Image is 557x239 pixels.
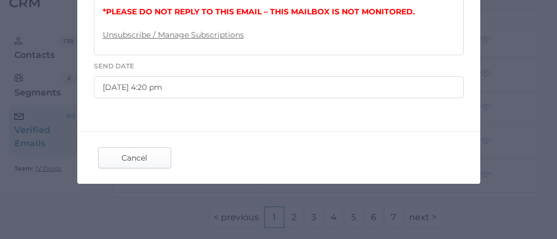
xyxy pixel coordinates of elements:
p: Unsubscribe / Manage Subscriptions [103,29,455,41]
input: Send Date [94,76,464,98]
button: Cancel [98,147,171,168]
span: *PLEASE DO NOT REPLY TO THIS EMAIL – THIS MAILBOX IS NOT MONITORED. [103,7,415,17]
span: Send Date [94,62,134,70]
span: Cancel [109,148,161,168]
